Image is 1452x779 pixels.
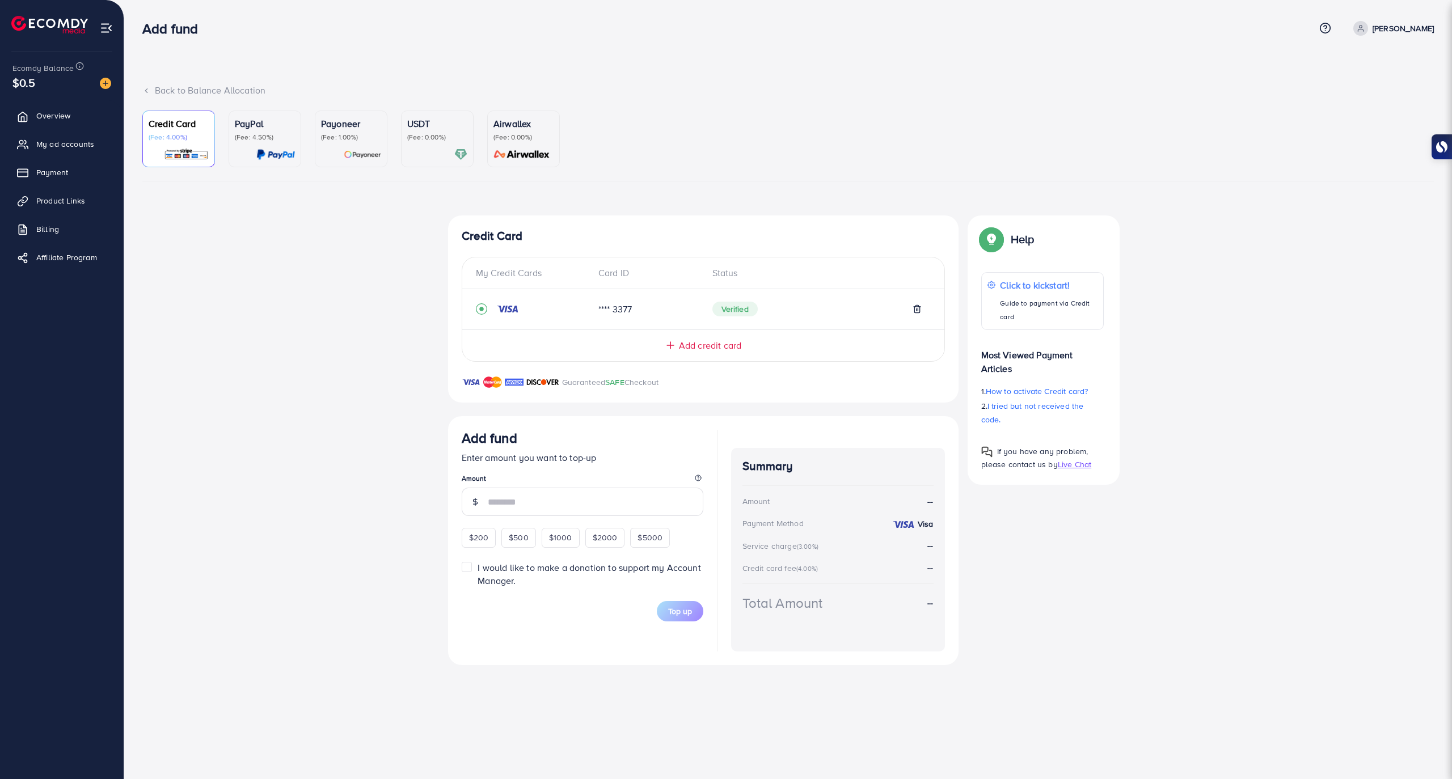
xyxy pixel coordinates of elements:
[321,133,381,142] p: (Fee: 1.00%)
[927,539,933,552] strong: --
[462,473,703,488] legend: Amount
[235,133,295,142] p: (Fee: 4.50%)
[490,148,554,161] img: card
[100,22,113,35] img: menu
[742,562,822,574] div: Credit card fee
[9,104,115,127] a: Overview
[712,302,758,316] span: Verified
[509,532,529,543] span: $500
[476,303,487,315] svg: record circle
[407,117,467,130] p: USDT
[344,148,381,161] img: card
[469,532,489,543] span: $200
[742,518,804,529] div: Payment Method
[703,266,931,280] div: Status
[496,304,519,314] img: credit
[505,375,524,389] img: brand
[164,148,209,161] img: card
[742,496,770,507] div: Amount
[679,339,741,352] span: Add credit card
[981,446,1088,470] span: If you have any problem, please contact us by
[36,138,94,150] span: My ad accounts
[11,16,88,33] img: logo
[9,246,115,269] a: Affiliate Program
[100,78,111,89] img: image
[562,375,659,389] p: Guaranteed Checkout
[589,266,703,280] div: Card ID
[892,520,915,529] img: credit
[462,451,703,464] p: Enter amount you want to top-up
[462,430,517,446] h3: Add fund
[142,20,207,37] h3: Add fund
[1373,22,1434,35] p: [PERSON_NAME]
[9,189,115,212] a: Product Links
[927,596,933,609] strong: --
[483,375,502,389] img: brand
[986,386,1088,397] span: How to activate Credit card?
[1000,278,1097,292] p: Click to kickstart!
[742,593,823,613] div: Total Amount
[478,561,700,587] span: I would like to make a donation to support my Account Manager.
[918,518,934,530] strong: Visa
[256,148,295,161] img: card
[981,399,1104,426] p: 2.
[476,266,590,280] div: My Credit Cards
[36,110,70,121] span: Overview
[981,384,1104,398] p: 1.
[149,133,209,142] p: (Fee: 4.00%)
[407,133,467,142] p: (Fee: 0.00%)
[462,229,945,243] h4: Credit Card
[668,606,692,617] span: Top up
[927,561,933,574] strong: --
[9,161,115,184] a: Payment
[149,117,209,130] p: Credit Card
[142,84,1434,97] div: Back to Balance Allocation
[742,540,822,552] div: Service charge
[549,532,572,543] span: $1000
[1000,297,1097,324] p: Guide to payment via Credit card
[493,117,554,130] p: Airwallex
[1349,21,1434,36] a: [PERSON_NAME]
[981,446,993,458] img: Popup guide
[493,133,554,142] p: (Fee: 0.00%)
[9,133,115,155] a: My ad accounts
[657,601,703,621] button: Top up
[796,564,818,573] small: (4.00%)
[9,218,115,240] a: Billing
[12,74,36,91] span: $0.5
[1058,459,1091,470] span: Live Chat
[462,375,480,389] img: brand
[321,117,381,130] p: Payoneer
[638,532,662,543] span: $5000
[454,148,467,161] img: card
[1404,728,1443,770] iframe: Chat
[981,229,1002,249] img: Popup guide
[36,252,97,263] span: Affiliate Program
[526,375,559,389] img: brand
[235,117,295,130] p: PayPal
[797,542,818,551] small: (3.00%)
[36,195,85,206] span: Product Links
[12,62,74,74] span: Ecomdy Balance
[593,532,618,543] span: $2000
[981,339,1104,375] p: Most Viewed Payment Articles
[981,400,1084,425] span: I tried but not received the code.
[1011,232,1035,246] p: Help
[927,495,933,508] strong: --
[605,376,624,388] span: SAFE
[36,223,59,235] span: Billing
[36,167,68,178] span: Payment
[742,459,934,473] h4: Summary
